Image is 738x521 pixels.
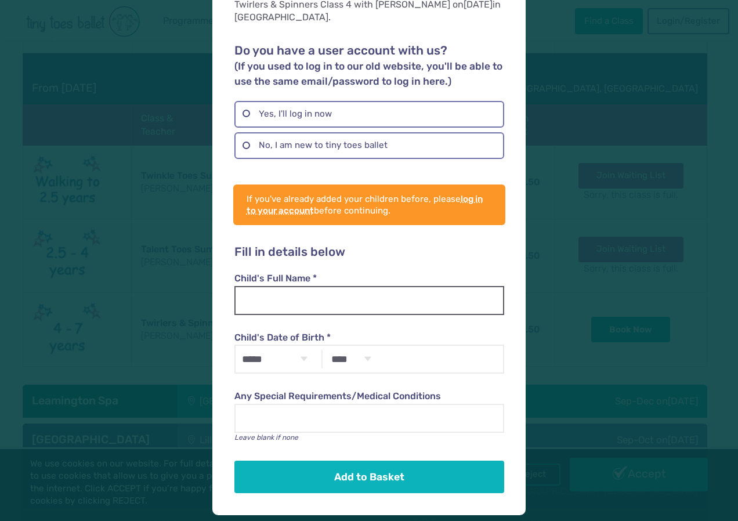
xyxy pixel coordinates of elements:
h2: Do you have a user account with us? [234,44,504,89]
h2: Fill in details below [234,245,504,260]
p: Leave blank if none [234,433,504,443]
label: Any Special Requirements/Medical Conditions [234,390,504,403]
label: Child's Full Name * [234,272,504,285]
label: Yes, I'll log in now [234,101,504,128]
label: Child's Date of Birth * [234,331,504,344]
small: (If you used to log in to our old website, you'll be able to use the same email/password to log i... [234,60,502,87]
label: No, I am new to tiny toes ballet [234,132,504,159]
button: Add to Basket [234,461,504,493]
p: If you've already added your children before, please before continuing. [247,193,492,216]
